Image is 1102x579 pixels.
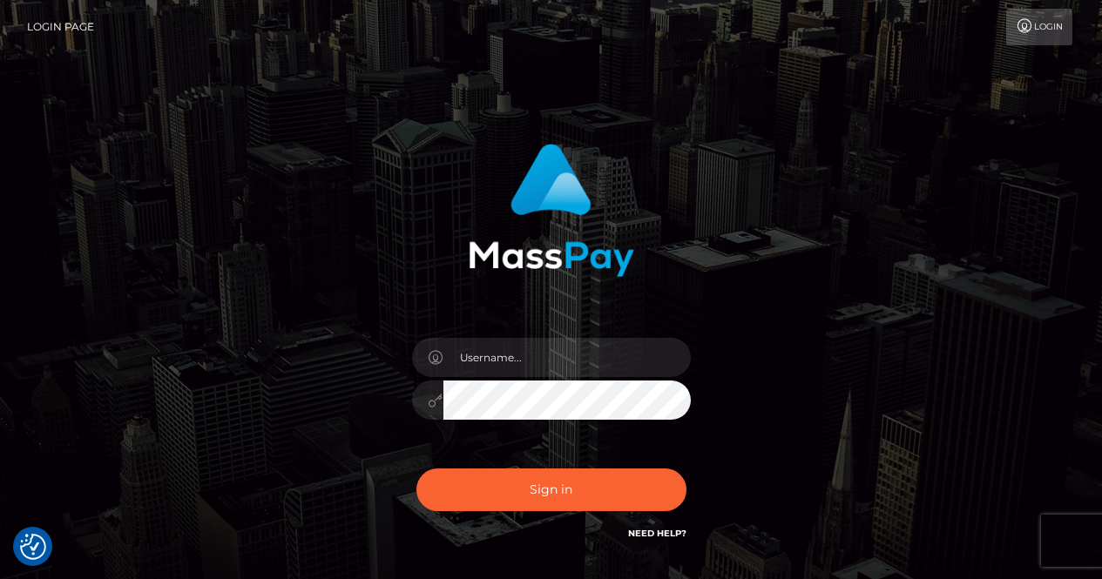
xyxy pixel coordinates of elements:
[628,528,686,539] a: Need Help?
[20,534,46,560] button: Consent Preferences
[416,468,686,511] button: Sign in
[443,338,691,377] input: Username...
[469,144,634,277] img: MassPay Login
[20,534,46,560] img: Revisit consent button
[1006,9,1072,45] a: Login
[27,9,94,45] a: Login Page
